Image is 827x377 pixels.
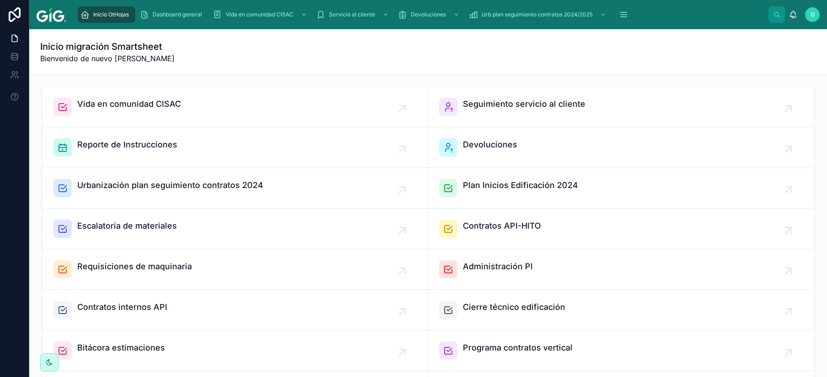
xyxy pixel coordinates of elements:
[463,260,533,273] span: Administración PI
[42,127,428,168] a: Reporte de Instrucciones
[411,11,446,18] span: Devoluciones
[78,6,135,23] a: Inicio OtHojas
[395,6,464,23] a: Devoluciones
[210,6,312,23] a: Vida en comunidad CISAC
[153,11,202,18] span: Dashboard general
[463,179,578,192] span: Plan Inicios Edificación 2024
[77,260,192,273] span: Requisiciones de maquinaria
[811,11,815,18] span: O
[463,220,541,232] span: Contratos API-HITO
[428,330,814,371] a: Programa contratos vertical
[463,98,585,110] span: Seguimiento servicio al cliente
[77,98,181,110] span: Vida en comunidad CISAC
[42,330,428,371] a: Bitácora estimaciones
[77,220,177,232] span: Escalatoria de materiales
[137,6,208,23] a: Dashboard general
[482,11,593,18] span: Urb plan seguimiento contratos 2024/2025
[428,87,814,127] a: Seguimiento servicio al cliente
[329,11,375,18] span: Servicio al cliente
[73,5,769,25] div: scrollable content
[40,40,175,53] h1: Inicio migración Smartsheet
[77,179,263,192] span: Urbanización plan seguimiento contratos 2024
[77,138,177,151] span: Reporte de Instrucciones
[428,209,814,249] a: Contratos API-HITO
[42,209,428,249] a: Escalatoria de materiales
[77,341,165,354] span: Bitácora estimaciones
[42,87,428,127] a: Vida en comunidad CISAC
[40,53,175,64] span: Bienvenido de nuevo [PERSON_NAME]
[463,138,517,151] span: Devoluciones
[428,168,814,209] a: Plan Inicios Edificación 2024
[428,249,814,290] a: Administración PI
[428,127,814,168] a: Devoluciones
[42,249,428,290] a: Requisiciones de maquinaria
[226,11,293,18] span: Vida en comunidad CISAC
[42,290,428,330] a: Contratos internos API
[463,341,573,354] span: Programa contratos vertical
[313,6,393,23] a: Servicio al cliente
[37,7,66,22] img: App logo
[428,290,814,330] a: Cierre técnico edificación
[77,301,167,314] span: Contratos internos API
[42,168,428,209] a: Urbanización plan seguimiento contratos 2024
[93,11,129,18] span: Inicio OtHojas
[466,6,611,23] a: Urb plan seguimiento contratos 2024/2025
[463,301,565,314] span: Cierre técnico edificación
